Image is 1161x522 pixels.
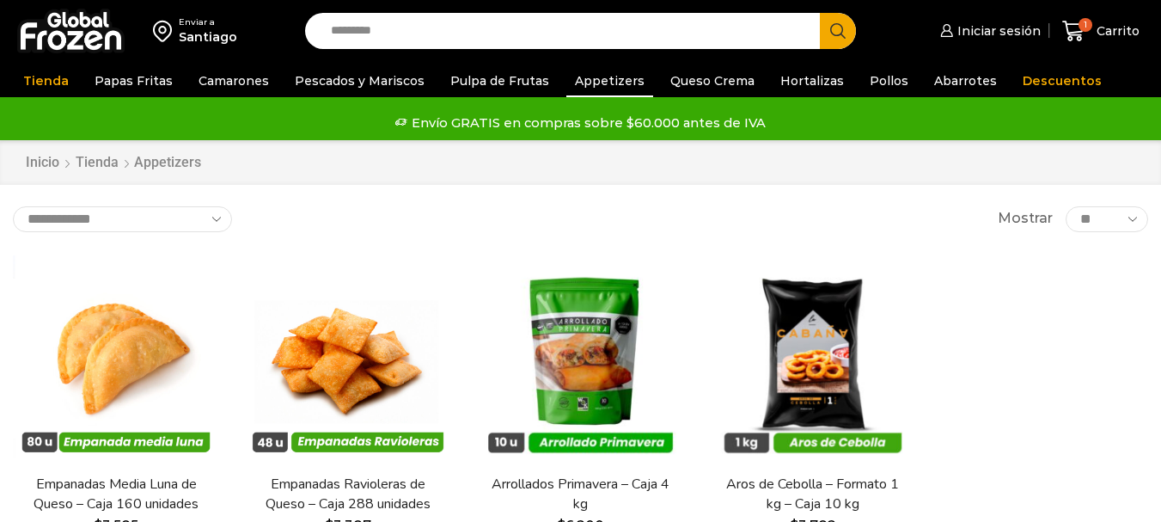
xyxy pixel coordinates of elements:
div: Enviar a [179,16,237,28]
a: Appetizers [566,64,653,97]
a: Pescados y Mariscos [286,64,433,97]
a: Abarrotes [926,64,1005,97]
a: Descuentos [1014,64,1110,97]
span: Carrito [1092,22,1140,40]
span: Mostrar [998,209,1053,229]
div: Santiago [179,28,237,46]
a: Camarones [190,64,278,97]
a: Aros de Cebolla – Formato 1 kg – Caja 10 kg [720,475,906,514]
button: Search button [820,13,856,49]
h1: Appetizers [134,154,201,170]
a: 1 Carrito [1058,11,1144,52]
a: Pollos [861,64,917,97]
a: Arrollados Primavera – Caja 4 kg [487,475,673,514]
a: Iniciar sesión [936,14,1041,48]
a: Hortalizas [772,64,852,97]
a: Tienda [15,64,77,97]
a: Papas Fritas [86,64,181,97]
select: Pedido de la tienda [13,206,232,232]
span: 1 [1079,18,1092,32]
a: Inicio [25,153,60,173]
a: Empanadas Media Luna de Queso – Caja 160 unidades [23,475,209,514]
a: Pulpa de Frutas [442,64,558,97]
span: Iniciar sesión [953,22,1041,40]
a: Queso Crema [662,64,763,97]
nav: Breadcrumb [25,153,201,173]
a: Tienda [75,153,119,173]
a: Empanadas Ravioleras de Queso – Caja 288 unidades [255,475,441,514]
img: address-field-icon.svg [153,16,179,46]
